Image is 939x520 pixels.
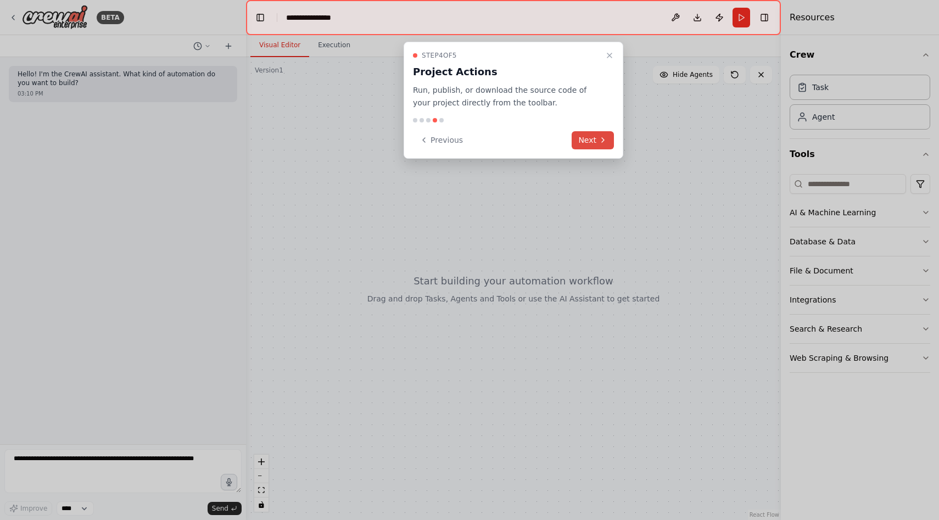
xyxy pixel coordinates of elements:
[253,10,268,25] button: Hide left sidebar
[413,84,601,109] p: Run, publish, or download the source code of your project directly from the toolbar.
[572,131,614,149] button: Next
[603,49,616,62] button: Close walkthrough
[413,131,470,149] button: Previous
[422,51,457,60] span: Step 4 of 5
[413,64,601,80] h3: Project Actions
